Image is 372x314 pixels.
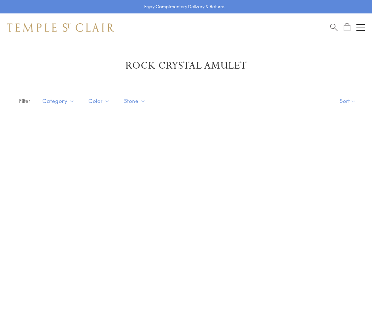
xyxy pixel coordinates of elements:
[356,23,365,32] button: Open navigation
[7,23,114,32] img: Temple St. Clair
[18,59,354,72] h1: Rock Crystal Amulet
[83,93,115,109] button: Color
[37,93,80,109] button: Category
[344,23,350,32] a: Open Shopping Bag
[85,97,115,105] span: Color
[324,90,372,112] button: Show sort by
[119,93,151,109] button: Stone
[120,97,151,105] span: Stone
[144,3,225,10] p: Enjoy Complimentary Delivery & Returns
[39,97,80,105] span: Category
[330,23,338,32] a: Search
